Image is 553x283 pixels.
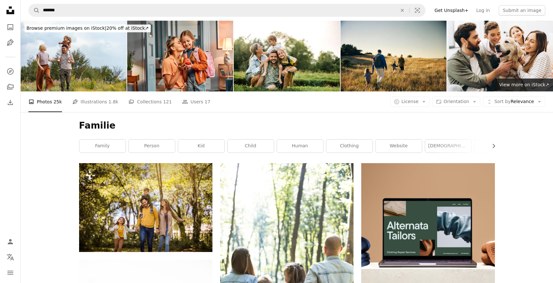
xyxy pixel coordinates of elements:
[4,80,17,93] a: Collections
[79,140,126,152] a: family
[390,97,430,107] button: License
[431,5,472,16] a: Get Unsplash+
[447,21,553,91] img: Happy family cuddling golden retriever at home
[79,120,495,131] h1: Familie
[376,140,422,152] a: website
[108,98,118,105] span: 1.8k
[425,140,471,152] a: [DEMOGRAPHIC_DATA]
[4,235,17,248] a: Log in / Sign up
[410,4,425,16] button: Visual search
[432,97,480,107] button: Orientation
[395,4,409,16] button: Clear
[4,65,17,78] a: Explore
[499,82,549,87] span: View more on iStock ↗
[26,26,106,31] span: Browse premium images on iStock |
[205,98,210,105] span: 17
[182,91,210,112] a: Users 17
[326,140,373,152] a: clothing
[163,98,172,105] span: 121
[127,21,233,91] img: Healthy snack for pupil. Adult woman giving daughter apple and banana for healthy meal
[26,26,149,31] span: 20% off at iStock ↗
[21,21,127,91] img: Happy Family Enjoying a Nature Walk in the Countryside
[72,91,118,112] a: Illustrations 1.8k
[79,204,212,210] a: Family fun all summer long. Parents spending time with their children outside.
[4,21,17,34] a: Photos
[178,140,224,152] a: kid
[129,140,175,152] a: person
[128,91,172,112] a: Collections 121
[79,163,212,252] img: Family fun all summer long. Parents spending time with their children outside.
[494,99,534,105] span: Relevance
[4,266,17,279] button: Menu
[234,21,340,91] img: Portrait of a happy family
[28,4,425,17] form: Find visuals sitewide
[402,99,419,104] span: License
[4,251,17,264] button: Language
[277,140,323,152] a: human
[488,140,495,152] button: scroll list to the right
[341,21,446,91] img: It's been a day packed full of adventures
[4,36,17,49] a: Illustrations
[29,4,40,16] button: Search Unsplash
[483,97,545,107] button: Sort byRelevance
[494,99,510,104] span: Sort by
[499,5,545,16] button: Submit an image
[475,140,521,152] a: outdoor
[495,79,553,91] a: View more on iStock↗
[4,96,17,109] a: Download History
[228,140,274,152] a: child
[444,99,469,104] span: Orientation
[472,5,494,16] a: Log in
[220,260,353,266] a: man and woman holding hands together with boy and girl looking at green trees during day
[21,21,155,36] a: Browse premium images on iStock|20% off at iStock↗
